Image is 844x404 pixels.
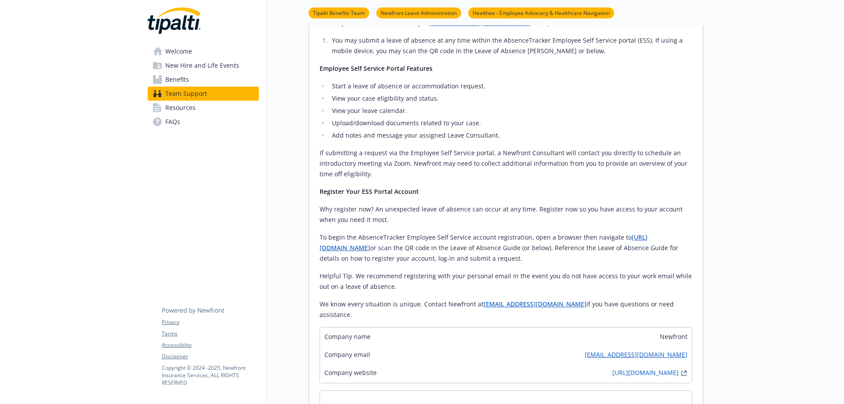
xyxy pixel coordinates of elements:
li: View your leave calendar. [329,106,692,116]
a: Disclaimer [162,353,258,360]
p: We know every situation is unique. Contact Newfront at if you have questions or need assistance. [320,299,692,320]
span: Company website [324,368,377,379]
a: [URL][DOMAIN_NAME] [612,368,679,379]
li: You may submit a leave of absence at any time within the AbsenceTracker Employee Self Service por... [329,35,692,56]
a: Benefits [148,73,259,87]
span: Company name [324,332,371,341]
span: Resources [165,101,196,115]
p: Copyright © 2024 - 2025 , Newfront Insurance Services, ALL RIGHTS RESERVED [162,364,258,386]
li: Start a leave of absence or accommodation request. [329,81,692,91]
a: Healthee - Employee Advocacy & Healthcare Navigation [468,8,614,17]
strong: Employee Self Service Portal Features [320,64,433,73]
p: If submitting a request via the Employee Self Service portal, a Newfront Consultant will contact ... [320,148,692,179]
a: Terms [162,330,258,338]
a: New Hire and Life Events [148,58,259,73]
strong: Register Your ESS Portal Account [320,187,419,196]
span: Company email [324,350,370,359]
span: FAQs [165,115,180,129]
p: Why register now? An unexpected leave of absence can occur at any time. Register now so you have ... [320,204,692,225]
li: View your case eligibility and status. [329,93,692,104]
p: To begin the AbsenceTracker Employee Self Service account registration, open a browser then navig... [320,232,692,264]
a: external [679,368,689,379]
a: [EMAIL_ADDRESS][DOMAIN_NAME] [585,350,688,359]
a: Resources [148,101,259,115]
span: New Hire and Life Events [165,58,239,73]
a: Team Support [148,87,259,101]
li: Add notes and message your assigned Leave Consultant. [329,130,692,141]
a: Accessibility [162,341,258,349]
span: Team Support [165,87,207,101]
span: Welcome [165,44,192,58]
a: Privacy [162,318,258,326]
a: FAQs [148,115,259,129]
span: Newfront [660,332,688,341]
a: Newfront Leave Administration [376,8,461,17]
span: Benefits [165,73,189,87]
li: Upload/download documents related to your case. [329,118,692,128]
a: Tipalti Benefits Team [309,8,369,17]
a: Welcome [148,44,259,58]
p: Helpful Tip. We recommend registering with your personal email in the event you do not have acces... [320,271,692,292]
a: [EMAIL_ADDRESS][DOMAIN_NAME] [484,300,586,308]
